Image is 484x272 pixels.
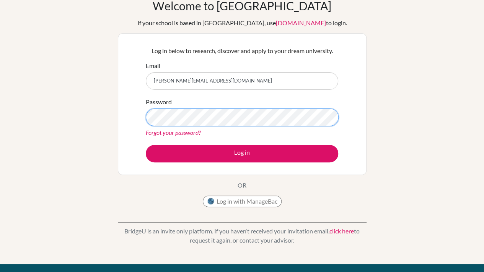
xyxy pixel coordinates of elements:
[146,129,201,136] a: Forgot your password?
[203,196,282,207] button: Log in with ManageBac
[137,18,347,28] div: If your school is based in [GEOGRAPHIC_DATA], use to login.
[329,227,354,235] a: click here
[276,19,326,26] a: [DOMAIN_NAME]
[118,227,367,245] p: BridgeU is an invite only platform. If you haven’t received your invitation email, to request it ...
[238,181,246,190] p: OR
[146,145,338,162] button: Log in
[146,97,172,107] label: Password
[146,46,338,55] p: Log in below to research, discover and apply to your dream university.
[146,61,160,70] label: Email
